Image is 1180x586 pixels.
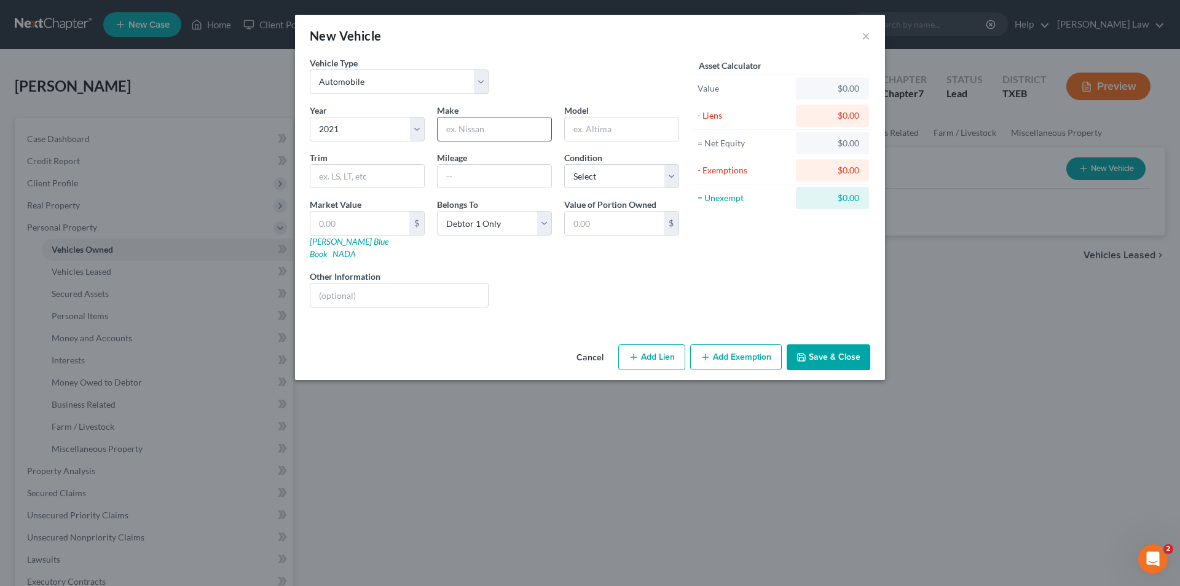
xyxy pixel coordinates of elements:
div: = Unexempt [698,192,790,204]
span: 2 [1163,544,1173,554]
label: Asset Calculator [699,59,761,72]
span: Make [437,105,458,116]
span: Belongs To [437,199,478,210]
div: New Vehicle [310,27,381,44]
div: $0.00 [806,137,859,149]
input: ex. Nissan [438,117,551,141]
label: Vehicle Type [310,57,358,69]
div: $0.00 [806,82,859,95]
label: Condition [564,151,602,164]
label: Mileage [437,151,467,164]
input: ex. LS, LT, etc [310,165,424,188]
input: 0.00 [565,212,664,235]
input: -- [438,165,551,188]
button: Cancel [567,346,613,370]
div: $ [664,212,678,235]
div: $0.00 [806,164,859,176]
input: (optional) [310,283,488,307]
div: $ [409,212,424,235]
div: = Net Equity [698,137,790,149]
a: NADA [332,248,356,259]
div: $0.00 [806,109,859,122]
button: Add Lien [618,344,685,370]
label: Model [564,104,589,117]
label: Year [310,104,327,117]
button: Save & Close [787,344,870,370]
a: [PERSON_NAME] Blue Book [310,236,388,259]
div: $0.00 [806,192,859,204]
label: Trim [310,151,328,164]
button: Add Exemption [690,344,782,370]
label: Market Value [310,198,361,211]
iframe: Intercom live chat [1138,544,1168,574]
div: - Liens [698,109,790,122]
button: × [862,28,870,43]
div: Value [698,82,790,95]
div: - Exemptions [698,164,790,176]
label: Value of Portion Owned [564,198,656,211]
input: 0.00 [310,212,409,235]
input: ex. Altima [565,117,678,141]
label: Other Information [310,270,380,283]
